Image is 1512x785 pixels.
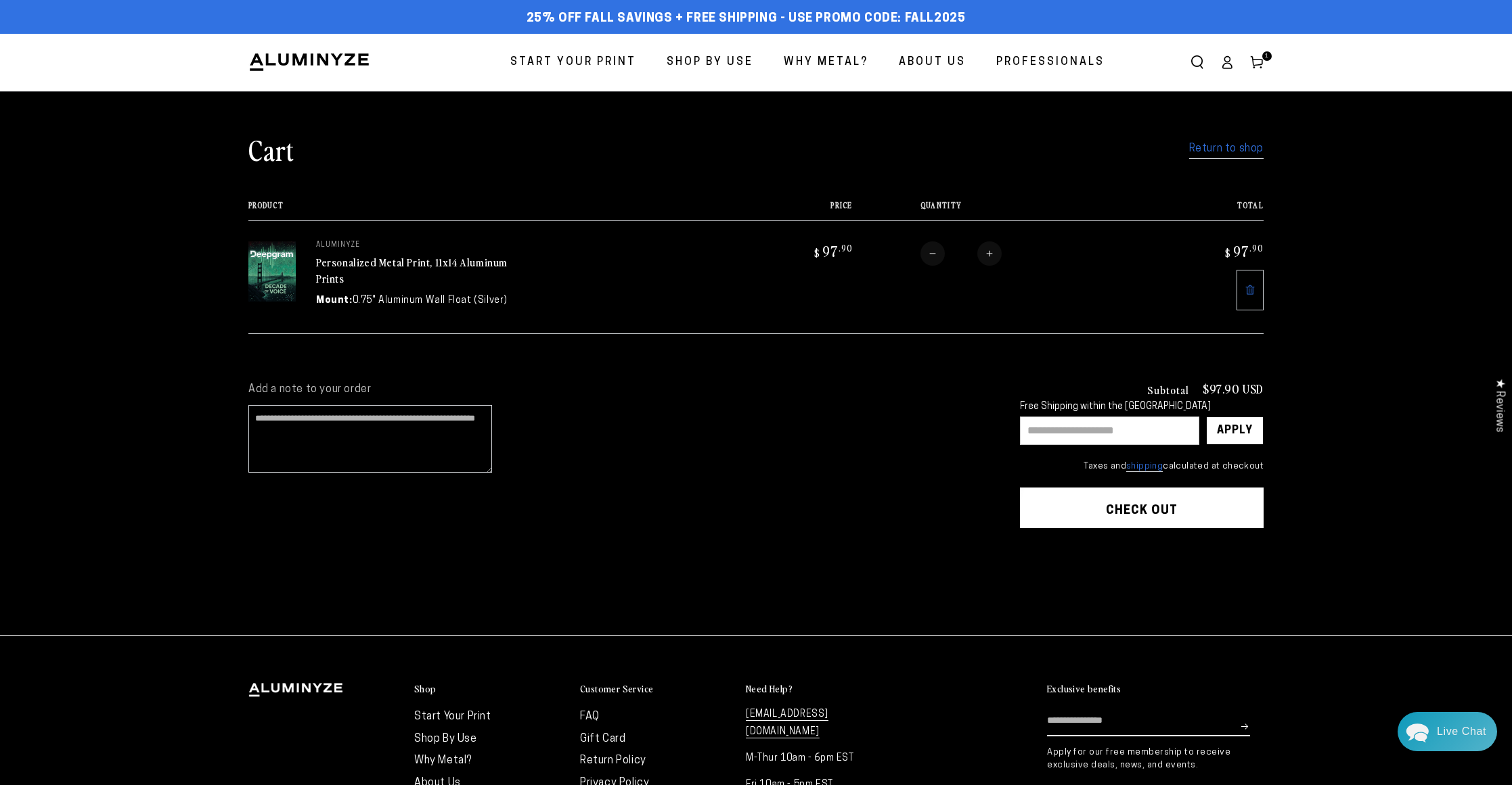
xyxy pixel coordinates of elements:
[248,52,370,72] img: Aluminyze
[500,45,646,80] a: Start Your Print
[414,755,472,766] a: Why Metal?
[316,241,519,249] p: aluminyze
[353,293,508,308] dd: 0.75" Aluminum Wall Float (Silver)
[784,53,868,72] span: Why Metal?
[889,45,976,80] a: About Us
[248,132,294,167] h1: Cart
[1223,241,1264,260] bdi: 97
[1047,746,1264,771] p: Apply for our free membership to receive exclusive deals, news, and events.
[814,246,820,260] span: $
[774,45,879,80] a: Why Metal?
[746,709,828,738] a: [EMAIL_ADDRESS][DOMAIN_NAME]
[414,683,566,696] summary: Shop
[1241,706,1250,746] button: Subscribe
[1047,683,1264,696] summary: Exclusive benefits
[1147,384,1189,395] h3: Subtotal
[1126,462,1163,472] a: shipping
[248,201,733,220] th: Product
[414,734,477,744] a: Shop By Use
[316,254,508,287] a: Personalized Metal Print, 11x14 Aluminum Prints
[1225,246,1231,260] span: $
[316,293,353,308] dt: Mount:
[853,201,1144,220] th: Quantity
[580,755,646,766] a: Return Policy
[945,241,977,266] input: Quantity for Personalized Metal Print, 11x14 Aluminum Prints
[1486,368,1512,443] div: Click to open Judge.me floating reviews tab
[1020,554,1264,584] iframe: PayPal-paypal
[1020,487,1264,528] button: Check out
[248,241,296,302] img: 11"x14" Rectangle Silver Glossy Aluminyzed Photo
[1189,139,1264,159] a: Return to shop
[1217,417,1253,444] div: Apply
[746,750,898,767] p: M-Thur 10am - 6pm EST
[414,683,437,695] h2: Shop
[1265,51,1269,61] span: 1
[580,683,732,696] summary: Customer Service
[510,53,636,72] span: Start Your Print
[657,45,763,80] a: Shop By Use
[580,734,625,744] a: Gift Card
[1398,712,1497,751] div: Chat widget toggle
[1020,402,1264,413] div: Free Shipping within the [GEOGRAPHIC_DATA]
[746,683,793,695] h2: Need Help?
[1020,460,1264,473] small: Taxes and calculated at checkout
[580,683,653,695] h2: Customer Service
[812,241,853,260] bdi: 97
[1047,683,1121,695] h2: Exclusive benefits
[1182,47,1212,77] summary: Search our site
[667,53,753,72] span: Shop By Use
[527,11,966,26] span: 25% off FALL Savings + Free Shipping - Use Promo Code: FALL2025
[986,45,1115,80] a: Professionals
[839,242,853,254] sup: .90
[1437,712,1486,751] div: Contact Us Directly
[746,683,898,696] summary: Need Help?
[899,53,966,72] span: About Us
[1249,242,1264,254] sup: .90
[1203,383,1264,395] p: $97.90 USD
[1237,270,1264,310] a: Remove 11"x14" Rectangle Silver Glossy Aluminyzed Photo
[248,383,993,397] label: Add a note to your order
[996,53,1105,72] span: Professionals
[414,711,491,722] a: Start Your Print
[580,711,600,722] a: FAQ
[733,201,852,220] th: Price
[1144,201,1264,220] th: Total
